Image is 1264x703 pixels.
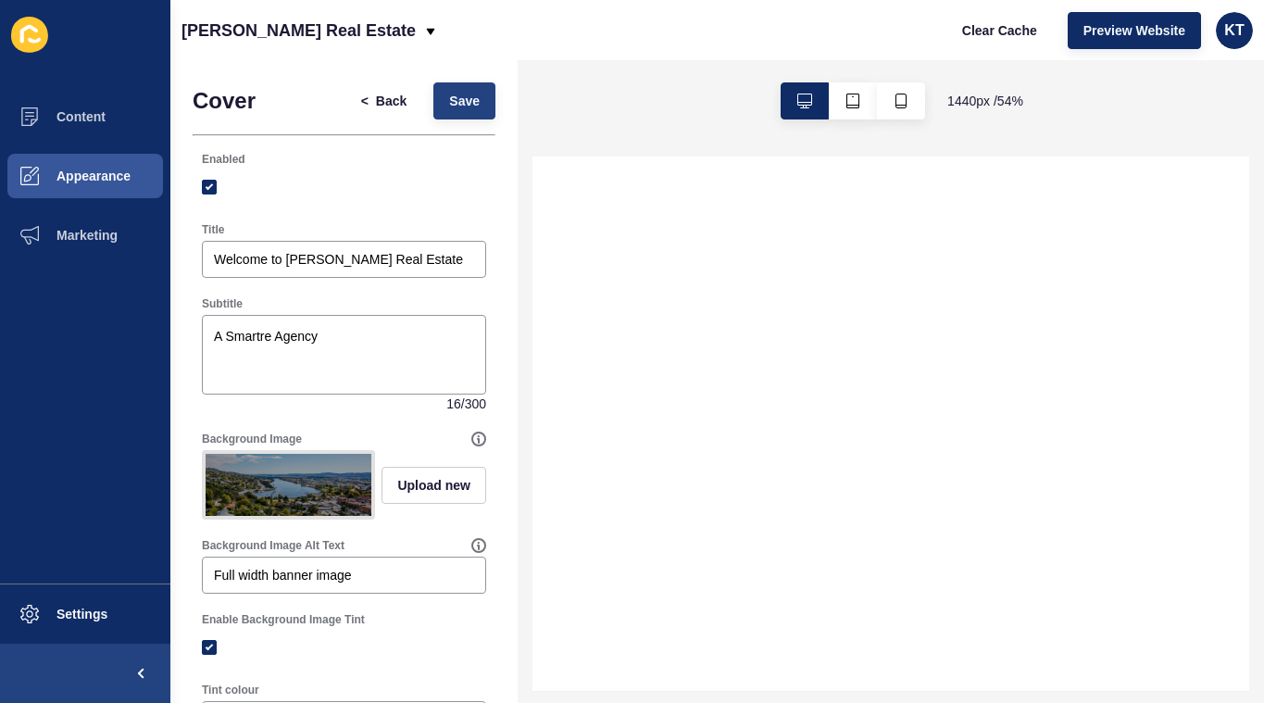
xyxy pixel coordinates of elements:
button: Preview Website [1068,12,1201,49]
span: < [361,92,369,110]
span: 1440 px / 54 % [947,92,1023,110]
button: Save [433,82,495,119]
span: Clear Cache [962,21,1037,40]
span: Back [376,92,407,110]
button: Clear Cache [946,12,1053,49]
label: Enable Background Image Tint [202,612,365,627]
h1: Cover [193,88,256,114]
label: Background Image Alt Text [202,538,344,553]
span: / [461,395,465,413]
span: 16 [446,395,461,413]
button: <Back [345,82,423,119]
label: Tint colour [202,683,259,697]
button: Upload new [382,467,486,504]
label: Enabled [202,152,245,167]
span: KT [1224,21,1244,40]
label: Title [202,222,224,237]
img: 7e6194a59c75bc330e0d8cc1eb2a8aa5.png [206,454,371,516]
span: Save [449,92,480,110]
p: [PERSON_NAME] Real Estate [181,7,416,54]
span: Preview Website [1083,21,1185,40]
span: Upload new [397,476,470,495]
label: Background Image [202,432,302,446]
textarea: A Smartre Agency [205,318,483,392]
span: 300 [465,395,486,413]
label: Subtitle [202,296,243,311]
